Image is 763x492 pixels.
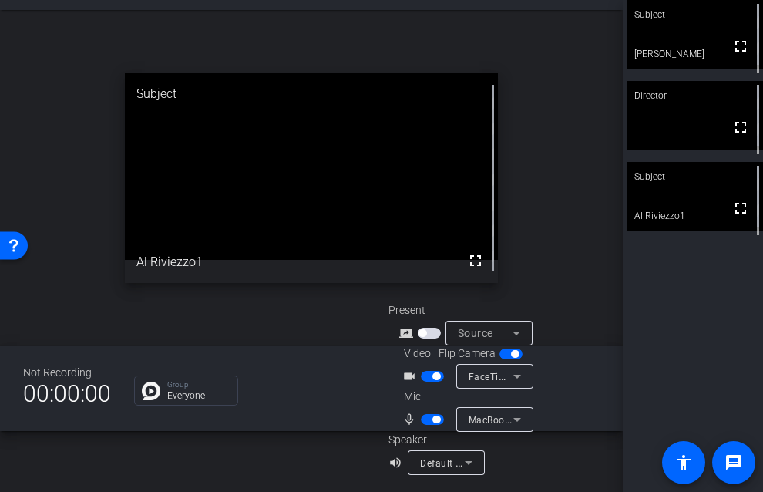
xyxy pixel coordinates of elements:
[402,367,421,386] mat-icon: videocam_outline
[125,73,499,115] div: Subject
[627,162,763,191] div: Subject
[388,453,407,472] mat-icon: volume_up
[724,453,743,472] mat-icon: message
[731,199,750,217] mat-icon: fullscreen
[388,389,543,405] div: Mic
[731,37,750,56] mat-icon: fullscreen
[731,118,750,136] mat-icon: fullscreen
[142,382,160,400] img: Chat Icon
[23,375,111,413] span: 00:00:00
[458,327,493,339] span: Source
[167,391,230,400] p: Everyone
[469,413,623,426] span: MacBook Air Microphone (Built-in)
[388,432,481,448] div: Speaker
[466,251,485,270] mat-icon: fullscreen
[402,410,421,429] mat-icon: mic_none
[388,302,543,318] div: Present
[23,365,111,381] div: Not Recording
[167,381,230,389] p: Group
[674,453,693,472] mat-icon: accessibility
[404,345,431,362] span: Video
[420,457,603,469] span: Default - MacBook Air Speakers (Built-in)
[399,324,418,342] mat-icon: screen_share_outline
[627,81,763,110] div: Director
[469,370,627,382] span: FaceTime HD Camera (5B00:3AA6)
[439,345,496,362] span: Flip Camera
